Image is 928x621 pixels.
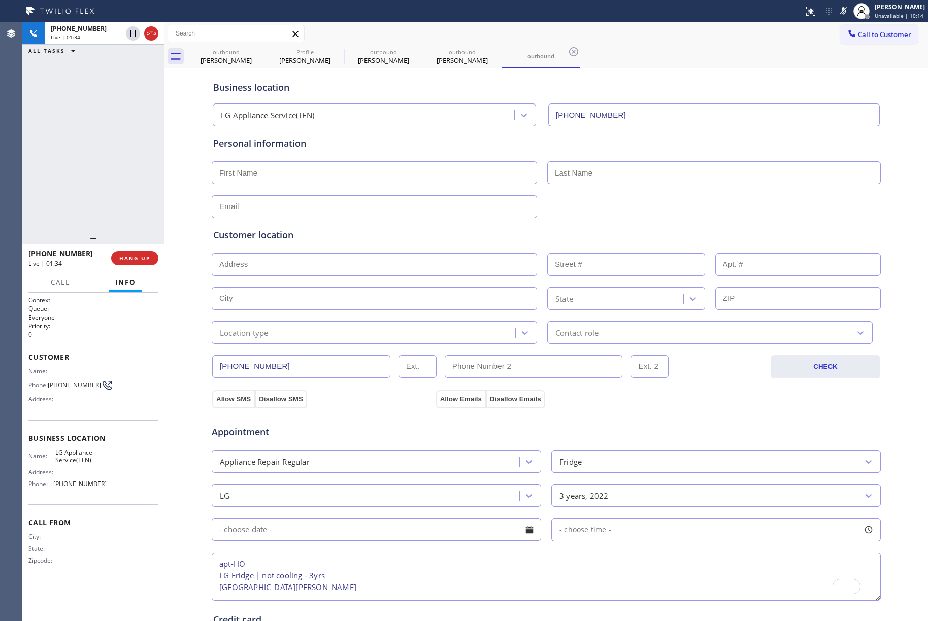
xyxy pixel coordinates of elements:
[715,287,881,310] input: ZIP
[28,557,55,564] span: Zipcode:
[28,322,158,330] h2: Priority:
[445,355,623,378] input: Phone Number 2
[144,26,158,41] button: Hang up
[424,56,501,65] div: [PERSON_NAME]
[548,103,880,126] input: Phone Number
[212,161,537,184] input: First Name
[28,433,158,443] span: Business location
[424,45,501,68] div: Edward Lichstein
[212,518,541,541] input: - choose date -
[213,136,879,150] div: Personal information
[126,26,140,41] button: Hold Customer
[28,296,158,304] h1: Context
[212,355,390,378] input: Phone Number
[28,367,55,375] span: Name:
[212,195,537,218] input: Email
[345,48,422,56] div: outbound
[28,381,48,389] span: Phone:
[212,287,537,310] input: City
[220,490,229,501] div: LG
[22,45,85,57] button: ALL TASKS
[188,56,264,65] div: [PERSON_NAME]
[45,272,76,292] button: Call
[486,390,545,408] button: Disallow Emails
[631,355,669,378] input: Ext. 2
[555,293,573,304] div: State
[212,390,255,408] button: Allow SMS
[168,25,304,42] input: Search
[28,304,158,313] h2: Queue:
[28,47,65,54] span: ALL TASKS
[267,56,343,65] div: [PERSON_NAME]
[28,545,55,553] span: State:
[109,272,142,292] button: Info
[547,253,705,276] input: Street #
[836,4,850,18] button: Mute
[221,110,314,121] div: LG Appliance Service(TFN)
[267,45,343,68] div: Edward Lichstein
[28,352,158,362] span: Customer
[555,327,599,338] div: Contact role
[875,12,923,19] span: Unavailable | 10:14
[28,330,158,339] p: 0
[28,452,55,460] span: Name:
[55,448,106,464] span: LG Appliance Service(TFN)
[771,355,880,378] button: CHECK
[875,3,925,11] div: [PERSON_NAME]
[715,253,881,276] input: Apt. #
[220,456,310,467] div: Appliance Repair Regular
[345,45,422,68] div: Kim Watt
[28,480,53,488] span: Phone:
[212,553,881,601] textarea: To enrich screen reader interactions, please activate Accessibility in Grammarly extension settings
[28,468,55,476] span: Address:
[220,327,269,338] div: Location type
[212,253,537,276] input: Address
[28,395,55,403] span: Address:
[267,48,343,56] div: Profile
[188,45,264,68] div: Jhon Mcintira
[53,480,107,488] span: [PHONE_NUMBER]
[213,81,879,94] div: Business location
[28,517,158,527] span: Call From
[559,490,609,501] div: 3 years, 2022
[188,48,264,56] div: outbound
[436,390,486,408] button: Allow Emails
[840,25,918,44] button: Call to Customer
[547,161,881,184] input: Last Name
[213,228,879,242] div: Customer location
[51,278,70,287] span: Call
[212,425,434,439] span: Appointment
[28,249,93,258] span: [PHONE_NUMBER]
[858,30,911,39] span: Call to Customer
[559,456,582,467] div: Fridge
[111,251,158,265] button: HANG UP
[424,48,501,56] div: outbound
[119,255,150,262] span: HANG UP
[51,33,80,41] span: Live | 01:34
[28,259,62,268] span: Live | 01:34
[345,56,422,65] div: [PERSON_NAME]
[399,355,437,378] input: Ext.
[559,525,611,534] span: - choose time -
[503,52,579,60] div: outbound
[28,533,55,540] span: City:
[115,278,136,287] span: Info
[51,24,107,33] span: [PHONE_NUMBER]
[48,381,101,389] span: [PHONE_NUMBER]
[255,390,307,408] button: Disallow SMS
[28,313,158,322] p: Everyone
